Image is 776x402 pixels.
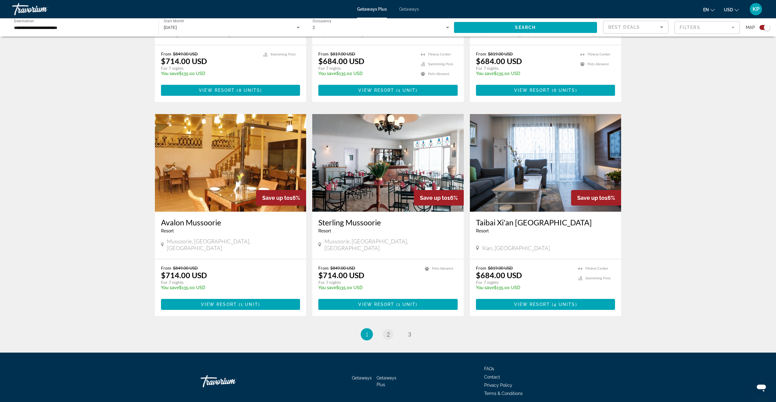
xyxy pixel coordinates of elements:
[161,285,294,290] p: $135.00 USD
[608,25,640,30] span: Best Deals
[312,114,464,212] img: 3109I01X.jpg
[753,6,760,12] span: KP
[395,302,418,307] span: ( )
[428,72,449,76] span: Pets Allowed
[476,280,572,285] p: For 7 nights
[588,62,609,66] span: Pets Allowed
[12,1,73,17] a: Travorium
[161,299,300,310] button: View Resort(1 unit)
[161,265,171,271] span: From
[270,52,295,56] span: Swimming Pool
[476,299,615,310] button: View Resort(4 units)
[239,88,260,93] span: 8 units
[585,267,608,271] span: Fitness Center
[395,88,418,93] span: ( )
[324,238,458,251] span: Mussoorie, [GEOGRAPHIC_DATA], [GEOGRAPHIC_DATA]
[484,366,494,371] a: FAQs
[330,51,355,56] span: $819.00 USD
[318,265,329,271] span: From
[514,88,550,93] span: View Resort
[161,280,294,285] p: For 7 nights
[155,114,306,212] img: 4175O01X.jpg
[173,265,198,271] span: $849.00 USD
[428,62,453,66] span: Swimming Pool
[352,375,372,380] a: Getaways
[752,378,771,397] iframe: Button to launch messaging window
[398,302,416,307] span: 1 unit
[318,71,415,76] p: $135.00 USD
[484,383,512,388] a: Privacy Policy
[476,51,486,56] span: From
[550,88,577,93] span: ( )
[476,66,574,71] p: For 7 nights
[470,114,621,212] img: DR29I01X.jpg
[161,51,171,56] span: From
[318,218,458,227] a: Sterling Mussoorie
[476,71,494,76] span: You save
[476,271,522,280] p: $684.00 USD
[201,372,262,390] a: Travorium
[357,7,387,12] a: Getaways Plus
[235,88,262,93] span: ( )
[318,85,458,96] button: View Resort(1 unit)
[724,7,733,12] span: USD
[476,218,615,227] a: Taibai Xi'an [GEOGRAPHIC_DATA]
[318,271,364,280] p: $714.00 USD
[476,228,489,233] span: Resort
[155,328,621,340] nav: Pagination
[199,88,235,93] span: View Resort
[318,51,329,56] span: From
[201,302,237,307] span: View Resort
[585,276,610,280] span: Swimming Pool
[476,71,574,76] p: $135.00 USD
[377,375,396,387] a: Getaways Plus
[167,238,300,251] span: Mussoorie, [GEOGRAPHIC_DATA], [GEOGRAPHIC_DATA]
[161,228,174,233] span: Resort
[358,302,394,307] span: View Resort
[365,331,368,338] span: 1
[161,66,257,71] p: For 7 nights
[161,285,179,290] span: You save
[748,3,764,16] button: User Menu
[318,56,364,66] p: $684.00 USD
[514,302,550,307] span: View Resort
[387,331,390,338] span: 2
[554,302,575,307] span: 4 units
[428,52,451,56] span: Fitness Center
[414,190,464,206] div: 16%
[476,56,522,66] p: $684.00 USD
[14,19,34,23] span: Destination
[161,218,300,227] a: Avalon Mussoorie
[554,88,575,93] span: 6 units
[161,85,300,96] button: View Resort(8 units)
[484,391,523,396] a: Terms & Conditions
[703,5,715,14] button: Change language
[674,21,740,34] button: Filter
[476,285,494,290] span: You save
[476,285,572,290] p: $135.00 USD
[262,195,290,201] span: Save up to
[408,331,411,338] span: 3
[256,190,306,206] div: 16%
[161,56,207,66] p: $714.00 USD
[237,302,260,307] span: ( )
[398,88,416,93] span: 1 unit
[746,23,755,32] span: Map
[482,245,550,251] span: Xian, [GEOGRAPHIC_DATA]
[318,299,458,310] button: View Resort(1 unit)
[484,375,500,379] a: Contact
[313,25,315,30] span: 2
[318,285,336,290] span: You save
[313,19,332,23] span: Occupancy
[476,85,615,96] button: View Resort(6 units)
